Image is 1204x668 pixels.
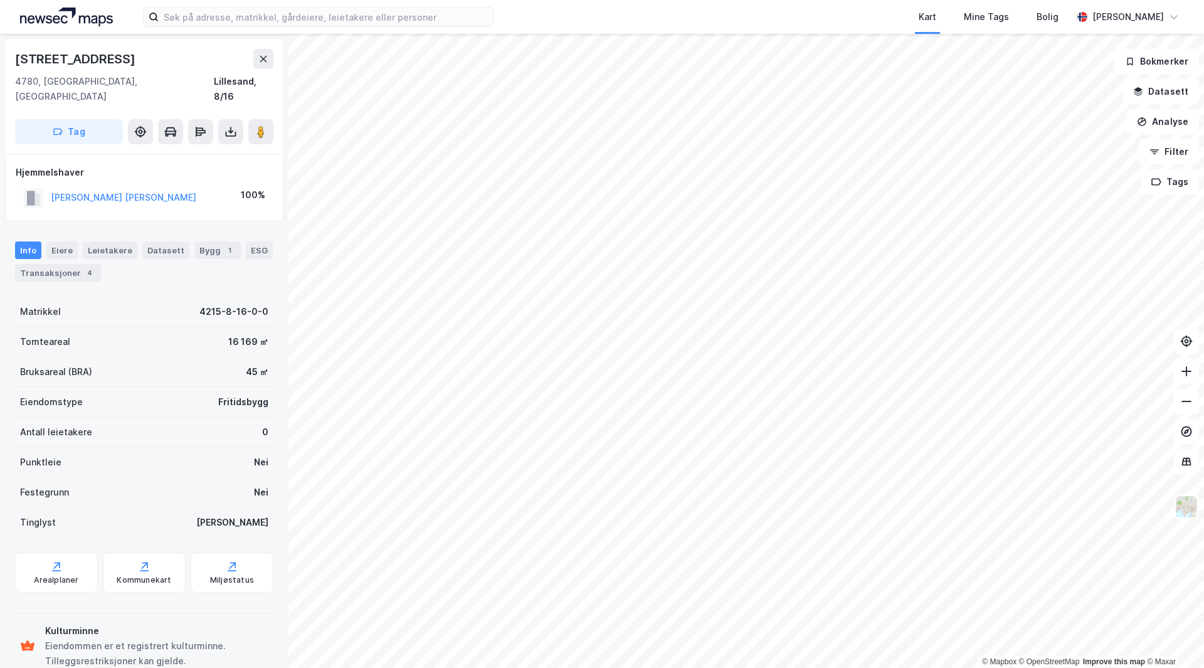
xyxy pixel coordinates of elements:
div: [STREET_ADDRESS] [15,49,138,69]
div: Transaksjoner [15,264,101,282]
div: Nei [254,455,268,470]
div: Kulturminne [45,623,268,639]
div: Bygg [194,241,241,259]
button: Bokmerker [1114,49,1199,74]
div: Bolig [1037,9,1059,24]
div: Kart [919,9,936,24]
a: Improve this map [1083,657,1145,666]
div: 100% [241,188,265,203]
div: Tomteareal [20,334,70,349]
div: Matrikkel [20,304,61,319]
div: 4780, [GEOGRAPHIC_DATA], [GEOGRAPHIC_DATA] [15,74,214,104]
div: Tinglyst [20,515,56,530]
div: 45 ㎡ [246,364,268,379]
div: Eiendomstype [20,395,83,410]
button: Filter [1139,139,1199,164]
button: Datasett [1122,79,1199,104]
button: Tag [15,119,123,144]
div: 16 169 ㎡ [228,334,268,349]
a: OpenStreetMap [1019,657,1080,666]
div: Nei [254,485,268,500]
div: 1 [223,244,236,257]
div: Leietakere [83,241,137,259]
div: Eiere [46,241,78,259]
div: [PERSON_NAME] [1092,9,1164,24]
div: Lillesand, 8/16 [214,74,273,104]
div: 0 [262,425,268,440]
div: Miljøstatus [210,575,254,585]
div: Punktleie [20,455,61,470]
button: Tags [1141,169,1199,194]
div: Hjemmelshaver [16,165,273,180]
div: Antall leietakere [20,425,92,440]
div: Mine Tags [964,9,1009,24]
div: Info [15,241,41,259]
div: 4215-8-16-0-0 [199,304,268,319]
input: Søk på adresse, matrikkel, gårdeiere, leietakere eller personer [159,8,494,26]
div: Arealplaner [34,575,78,585]
div: [PERSON_NAME] [196,515,268,530]
div: ESG [246,241,273,259]
div: Bruksareal (BRA) [20,364,92,379]
div: 4 [83,267,96,279]
div: Fritidsbygg [218,395,268,410]
button: Analyse [1126,109,1199,134]
img: logo.a4113a55bc3d86da70a041830d287a7e.svg [20,8,113,26]
iframe: Chat Widget [1141,608,1204,668]
img: Z [1175,495,1198,519]
div: Datasett [142,241,189,259]
a: Mapbox [982,657,1017,666]
div: Kommunekart [117,575,171,585]
div: Festegrunn [20,485,69,500]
